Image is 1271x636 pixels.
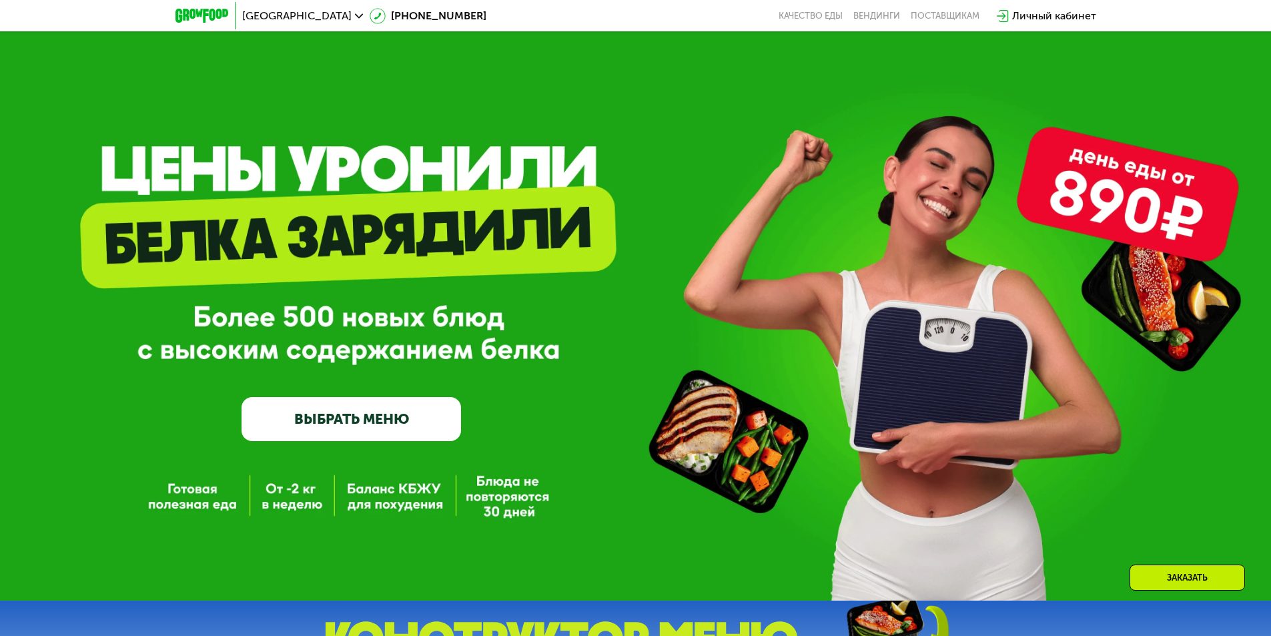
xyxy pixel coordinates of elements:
a: ВЫБРАТЬ МЕНЮ [242,397,461,441]
span: [GEOGRAPHIC_DATA] [242,11,352,21]
div: Заказать [1130,565,1245,591]
a: Вендинги [853,11,900,21]
div: поставщикам [911,11,979,21]
div: Личный кабинет [1012,8,1096,24]
a: [PHONE_NUMBER] [370,8,486,24]
a: Качество еды [779,11,843,21]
